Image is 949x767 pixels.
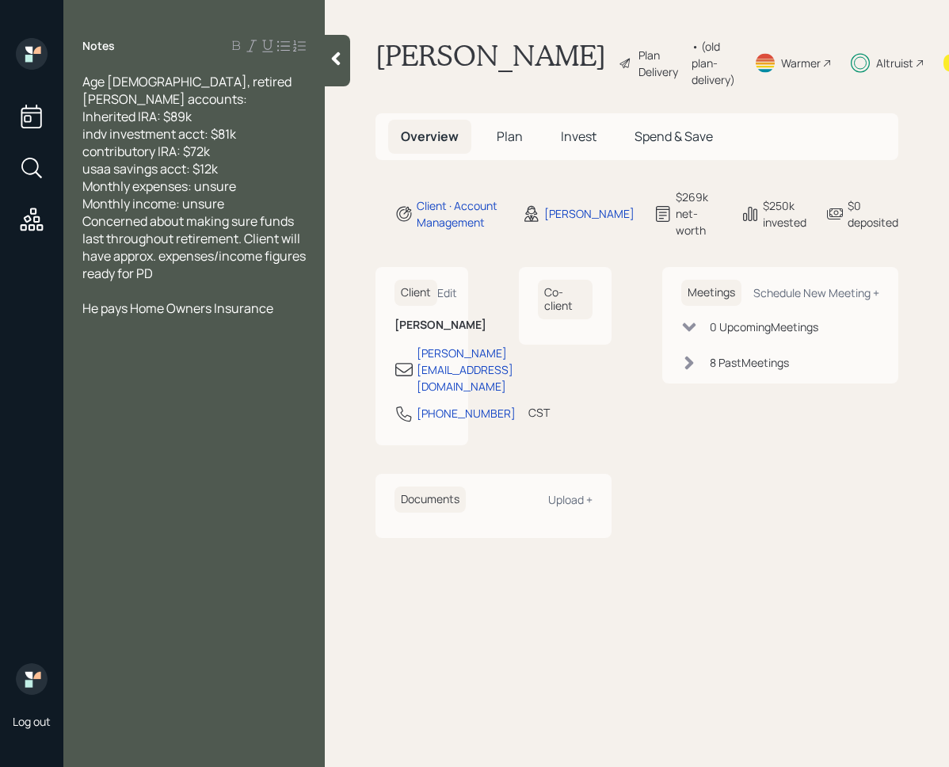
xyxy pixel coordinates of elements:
div: Schedule New Meeting + [753,285,879,300]
h6: [PERSON_NAME] [394,319,449,332]
div: $250k invested [763,197,806,231]
span: Overview [401,128,459,145]
div: [PERSON_NAME] [544,205,635,222]
span: Spend & Save [635,128,713,145]
h6: Meetings [681,280,741,306]
div: Edit [437,285,457,300]
div: $0 deposited [848,197,898,231]
h6: Client [394,280,437,306]
span: Age [DEMOGRAPHIC_DATA], retired [PERSON_NAME] accounts: Inherited IRA: $89k indv investment acct:... [82,73,308,282]
span: Plan [497,128,523,145]
h6: Documents [394,487,466,513]
div: [PERSON_NAME][EMAIL_ADDRESS][DOMAIN_NAME] [417,345,513,395]
div: Altruist [876,55,913,71]
div: Log out [13,714,51,729]
div: 0 Upcoming Meeting s [710,319,818,335]
h6: Co-client [538,280,593,319]
div: Warmer [781,55,821,71]
h1: [PERSON_NAME] [375,38,606,88]
span: Invest [561,128,596,145]
span: He pays Home Owners Insurance [82,300,273,317]
div: [PHONE_NUMBER] [417,405,516,422]
img: retirable_logo.png [16,663,48,695]
div: Plan Delivery [638,47,684,80]
div: 8 Past Meeting s [710,354,789,371]
div: Upload + [548,492,593,507]
div: Client · Account Management [417,197,503,231]
label: Notes [82,38,115,54]
div: $269k net-worth [676,189,722,238]
div: • (old plan-delivery) [692,38,735,88]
